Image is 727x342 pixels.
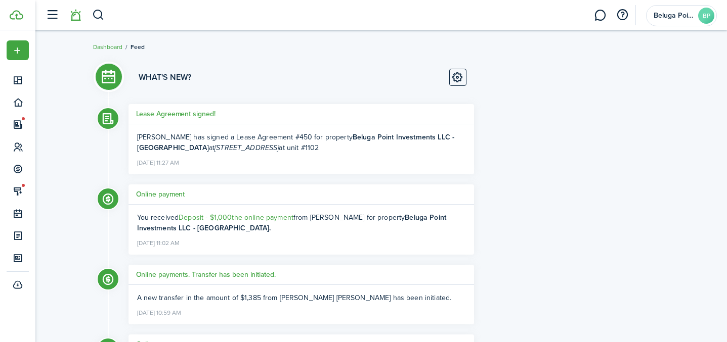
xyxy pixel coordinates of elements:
[654,12,694,19] span: Beluga Point Investments LLC
[215,142,279,153] i: [STREET_ADDRESS]
[136,109,216,119] h5: Lease Agreement signed!
[137,132,455,153] span: [PERSON_NAME] has signed a Lease Agreement #450 for property at at unit #1102
[7,40,29,60] button: Open menu
[179,212,232,223] span: Deposit - $1,000
[137,132,455,153] b: Beluga Point Investments LLC - [GEOGRAPHIC_DATA]
[139,71,191,83] h3: What's new?
[137,155,179,168] time: [DATE] 11:27 AM
[614,7,631,24] button: Open resource center
[179,212,293,223] a: Deposit - $1,000the online payment
[137,212,447,233] ng-component: You received from [PERSON_NAME] for property
[137,212,447,233] b: Beluga Point Investments LLC - [GEOGRAPHIC_DATA].
[137,292,452,303] span: A new transfer in the amount of $1,385 from [PERSON_NAME] [PERSON_NAME] has been initiated.
[137,305,181,318] time: [DATE] 10:59 AM
[42,6,62,25] button: Open sidebar
[131,42,145,52] span: Feed
[10,10,23,20] img: TenantCloud
[136,189,185,200] h5: Online payment
[698,8,714,24] avatar-text: BP
[590,3,610,28] a: Messaging
[137,235,180,249] time: [DATE] 11:02 AM
[92,7,105,24] button: Search
[93,42,122,52] a: Dashboard
[136,269,276,280] h5: Online payments. Transfer has been initiated.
